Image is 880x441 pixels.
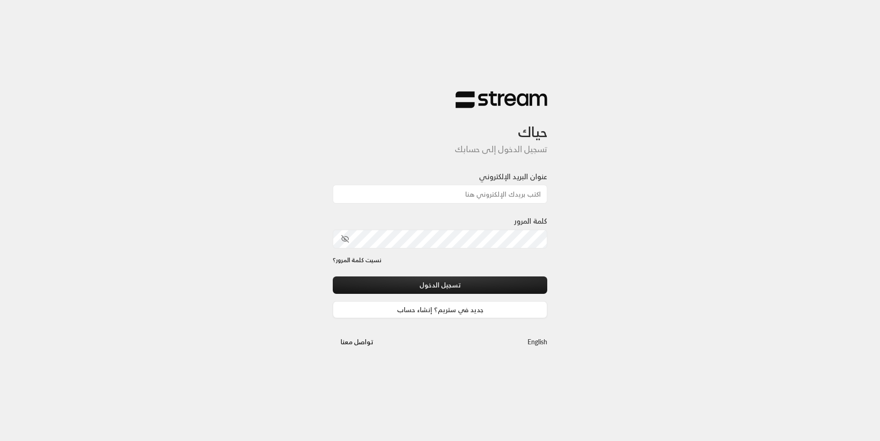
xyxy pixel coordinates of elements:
label: كلمة المرور [514,215,547,226]
input: اكتب بريدك الإلكتروني هنا [333,185,547,204]
a: جديد في ستريم؟ إنشاء حساب [333,301,547,318]
label: عنوان البريد الإلكتروني [479,171,547,182]
button: toggle password visibility [337,231,353,247]
button: تسجيل الدخول [333,276,547,293]
h5: تسجيل الدخول إلى حسابك [333,144,547,154]
button: تواصل معنا [333,333,381,350]
a: تواصل معنا [333,336,381,347]
img: Stream Logo [456,91,547,109]
a: English [528,333,547,350]
a: نسيت كلمة المرور؟ [333,256,381,265]
h3: حياك [333,109,547,140]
